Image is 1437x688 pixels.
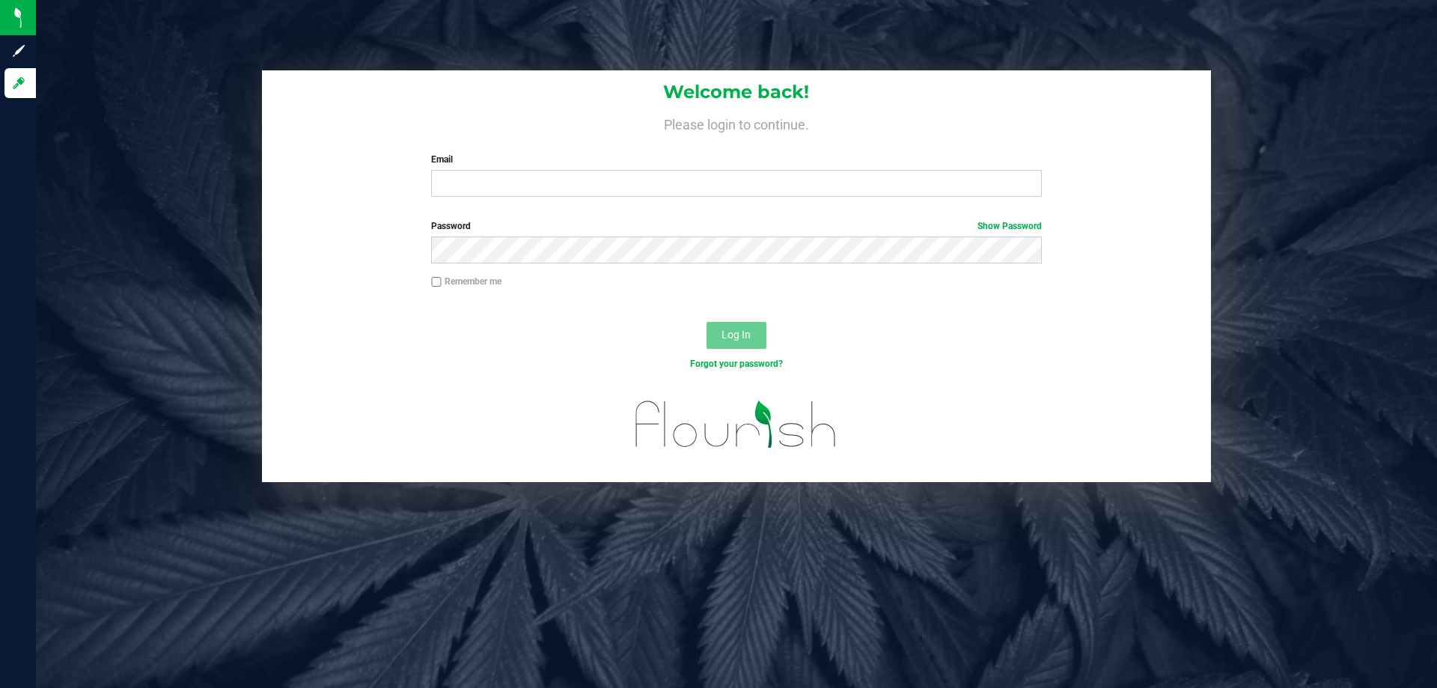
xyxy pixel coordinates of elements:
[11,43,26,58] inline-svg: Sign up
[617,386,855,463] img: flourish_logo.svg
[431,153,1041,166] label: Email
[262,82,1211,102] h1: Welcome back!
[431,277,442,287] input: Remember me
[977,221,1042,231] a: Show Password
[262,114,1211,132] h4: Please login to continue.
[431,275,501,288] label: Remember me
[707,322,766,349] button: Log In
[690,359,783,369] a: Forgot your password?
[721,329,751,341] span: Log In
[11,76,26,91] inline-svg: Log in
[431,221,471,231] span: Password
